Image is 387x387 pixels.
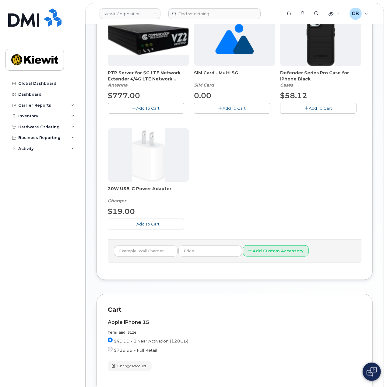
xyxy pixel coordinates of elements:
[280,82,293,88] em: Cases
[178,246,242,257] input: Price
[114,339,188,343] span: $49.99 - 2 Year Activation (128GB)
[108,320,361,325] div: Apple iPhone 15
[108,70,189,88] div: PTP Server for 5G LTE Network Extender 4/4G LTE Network Extender 3
[168,8,261,19] input: Find something...
[345,8,372,20] div: Cory Benes
[108,186,189,198] span: 20W USB-C Power Adapter
[194,70,275,88] div: SIM Card - Multi 5G
[108,82,128,88] em: Antenna
[108,219,184,229] button: Add To Cart
[280,91,307,100] span: $58.12
[132,128,165,182] img: apple20w.jpg
[309,106,332,111] span: Add To Cart
[108,103,184,114] button: Add To Cart
[137,222,160,226] span: Add To Cart
[194,70,275,82] span: SIM Card - Multi 5G
[280,70,361,88] div: Defender Series Pro Case for iPhone Black
[194,103,270,114] button: Add To Cart
[108,338,113,343] input: $49.99 - 2 Year Activation (128GB)
[114,246,178,257] input: Example: Wall Charger
[194,82,214,88] em: SIM Card
[108,305,361,314] p: Cart
[108,198,126,204] em: Charger
[108,361,152,371] button: Change Product
[352,10,359,17] span: CB
[280,70,361,82] span: Defender Series Pro Case for iPhone Black
[117,363,146,369] span: Change Product
[307,12,335,66] img: defenderiphone14.png
[280,103,357,114] button: Add To Cart
[108,347,113,352] input: $729.99 - Full Retail
[108,91,140,100] span: $777.00
[223,106,246,111] span: Add To Cart
[114,348,157,353] span: $729.99 - Full Retail
[108,186,189,204] div: 20W USB-C Power Adapter
[100,8,160,19] a: Kiewit Corporation
[108,70,189,82] span: PTP Server for 5G LTE Network Extender 4/4G LTE Network Extender 3
[108,24,189,55] img: Casa_Sysem.png
[215,12,254,66] img: no_image_found-2caef05468ed5679b831cfe6fc140e25e0c280774317ffc20a367ab7fd17291e.png
[108,207,135,216] span: $19.00
[243,245,309,257] button: Add Custom Accessory
[194,91,211,100] span: 0.00
[108,330,361,335] div: Term and Size
[367,367,377,377] img: Open chat
[324,8,344,20] div: Quicklinks
[137,106,160,111] span: Add To Cart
